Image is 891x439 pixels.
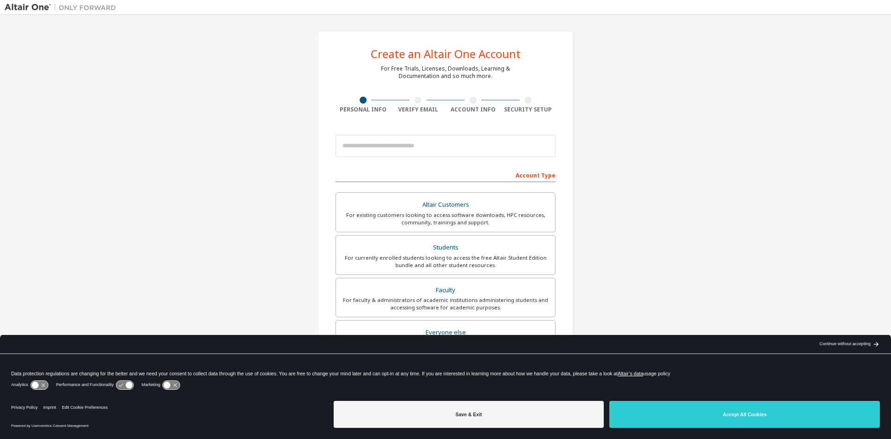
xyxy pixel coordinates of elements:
[371,48,521,59] div: Create an Altair One Account
[501,106,556,113] div: Security Setup
[342,254,549,269] div: For currently enrolled students looking to access the free Altair Student Edition bundle and all ...
[336,106,391,113] div: Personal Info
[342,284,549,297] div: Faculty
[5,3,121,12] img: Altair One
[381,65,510,80] div: For Free Trials, Licenses, Downloads, Learning & Documentation and so much more.
[391,106,446,113] div: Verify Email
[342,326,549,339] div: Everyone else
[342,211,549,226] div: For existing customers looking to access software downloads, HPC resources, community, trainings ...
[445,106,501,113] div: Account Info
[336,167,555,182] div: Account Type
[342,198,549,211] div: Altair Customers
[342,241,549,254] div: Students
[342,296,549,311] div: For faculty & administrators of academic institutions administering students and accessing softwa...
